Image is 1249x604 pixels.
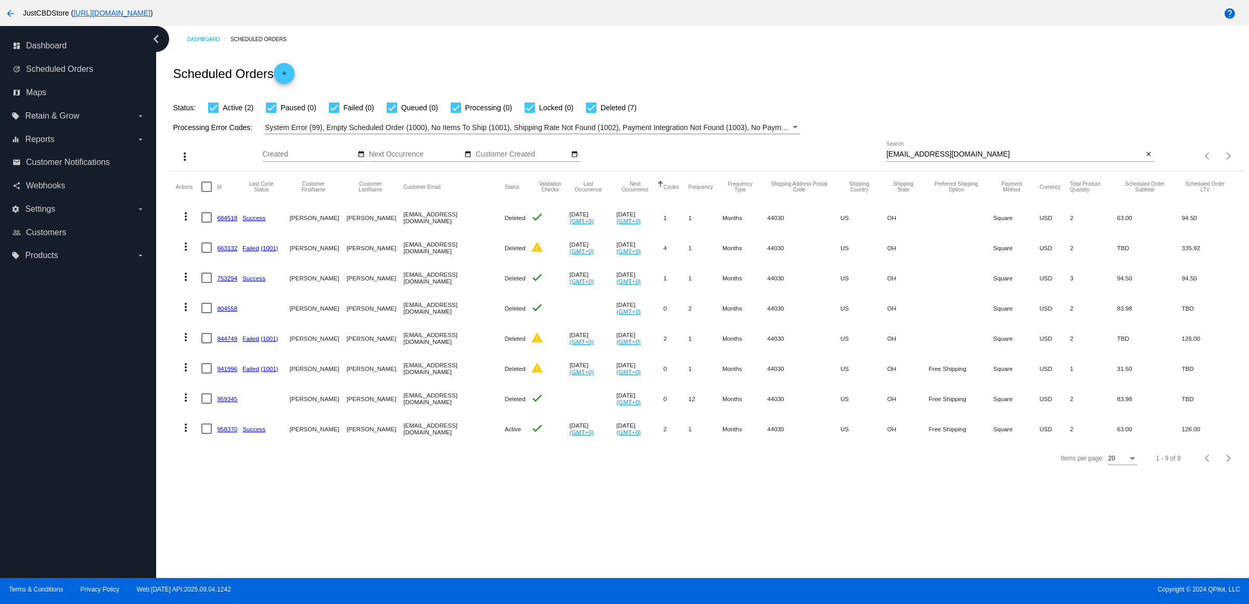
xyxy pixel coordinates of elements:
[617,233,664,263] mat-cell: [DATE]
[722,414,767,444] mat-cell: Months
[569,429,594,435] a: (GMT+0)
[12,88,21,97] i: map
[993,323,1040,353] mat-cell: Square
[1182,263,1238,293] mat-cell: 94.50
[1108,455,1115,462] span: 20
[347,353,403,383] mat-cell: [PERSON_NAME]
[617,353,664,383] mat-cell: [DATE]
[12,42,21,50] i: dashboard
[180,391,192,404] mat-icon: more_vert
[243,365,259,372] a: Failed
[664,263,689,293] mat-cell: 1
[180,210,192,223] mat-icon: more_vert
[569,233,616,263] mat-cell: [DATE]
[243,335,259,342] a: Failed
[664,353,689,383] mat-cell: 0
[289,323,347,353] mat-cell: [PERSON_NAME]
[217,245,237,251] a: 663132
[25,204,55,214] span: Settings
[617,323,664,353] mat-cell: [DATE]
[601,101,636,114] span: Deleted (7)
[1039,233,1070,263] mat-cell: USD
[12,224,145,241] a: people_outline Customers
[289,233,347,263] mat-cell: [PERSON_NAME]
[1070,353,1117,383] mat-cell: 1
[993,353,1040,383] mat-cell: Square
[722,263,767,293] mat-cell: Months
[217,365,237,372] a: 941996
[12,158,21,166] i: email
[175,171,201,202] mat-header-cell: Actions
[217,395,237,402] a: 959345
[1182,383,1238,414] mat-cell: TBD
[993,181,1030,192] button: Change sorting for PaymentMethod.Type
[531,271,543,284] mat-icon: check
[689,293,722,323] mat-cell: 2
[1070,383,1117,414] mat-cell: 2
[840,202,887,233] mat-cell: US
[571,150,578,159] mat-icon: date_range
[664,184,679,190] button: Change sorting for Cycles
[617,248,641,254] a: (GMT+0)
[569,414,616,444] mat-cell: [DATE]
[531,392,543,404] mat-icon: check
[993,293,1040,323] mat-cell: Square
[767,181,831,192] button: Change sorting for ShippingPostcode
[722,323,767,353] mat-cell: Months
[767,293,840,323] mat-cell: 44030
[137,586,231,593] a: Web:[DATE] API:2025.09.04.1242
[347,293,403,323] mat-cell: [PERSON_NAME]
[505,305,526,312] span: Deleted
[1070,263,1117,293] mat-cell: 3
[1145,150,1152,159] mat-icon: close
[403,263,505,293] mat-cell: [EMAIL_ADDRESS][DOMAIN_NAME]
[531,301,543,314] mat-icon: check
[12,37,145,54] a: dashboard Dashboard
[767,353,840,383] mat-cell: 44030
[569,181,607,192] button: Change sorting for LastOccurrenceUtc
[358,150,365,159] mat-icon: date_range
[1117,293,1181,323] mat-cell: 83.98
[531,331,543,344] mat-icon: warning
[261,245,278,251] a: (1001)
[26,181,65,190] span: Webhooks
[243,214,265,221] a: Success
[617,308,641,315] a: (GMT+0)
[1117,383,1181,414] mat-cell: 83.98
[26,228,66,237] span: Customers
[1182,233,1238,263] mat-cell: 335.92
[12,84,145,101] a: map Maps
[505,214,526,221] span: Deleted
[262,150,356,159] input: Created
[722,233,767,263] mat-cell: Months
[136,112,145,120] i: arrow_drop_down
[289,202,347,233] mat-cell: [PERSON_NAME]
[278,70,290,82] mat-icon: add
[840,323,887,353] mat-cell: US
[1039,202,1070,233] mat-cell: USD
[1039,353,1070,383] mat-cell: USD
[993,414,1040,444] mat-cell: Square
[289,353,347,383] mat-cell: [PERSON_NAME]
[347,414,403,444] mat-cell: [PERSON_NAME]
[1182,202,1238,233] mat-cell: 94.50
[993,202,1040,233] mat-cell: Square
[617,278,641,285] a: (GMT+0)
[180,331,192,343] mat-icon: more_vert
[25,135,54,144] span: Reports
[289,383,347,414] mat-cell: [PERSON_NAME]
[689,233,722,263] mat-cell: 1
[180,301,192,313] mat-icon: more_vert
[347,263,403,293] mat-cell: [PERSON_NAME]
[11,251,20,260] i: local_offer
[767,202,840,233] mat-cell: 44030
[1218,448,1239,469] button: Next page
[617,217,641,224] a: (GMT+0)
[403,323,505,353] mat-cell: [EMAIL_ADDRESS][DOMAIN_NAME]
[217,184,221,190] button: Change sorting for Id
[1182,414,1238,444] mat-cell: 126.00
[664,293,689,323] mat-cell: 0
[180,271,192,283] mat-icon: more_vert
[403,383,505,414] mat-cell: [EMAIL_ADDRESS][DOMAIN_NAME]
[1070,414,1117,444] mat-cell: 2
